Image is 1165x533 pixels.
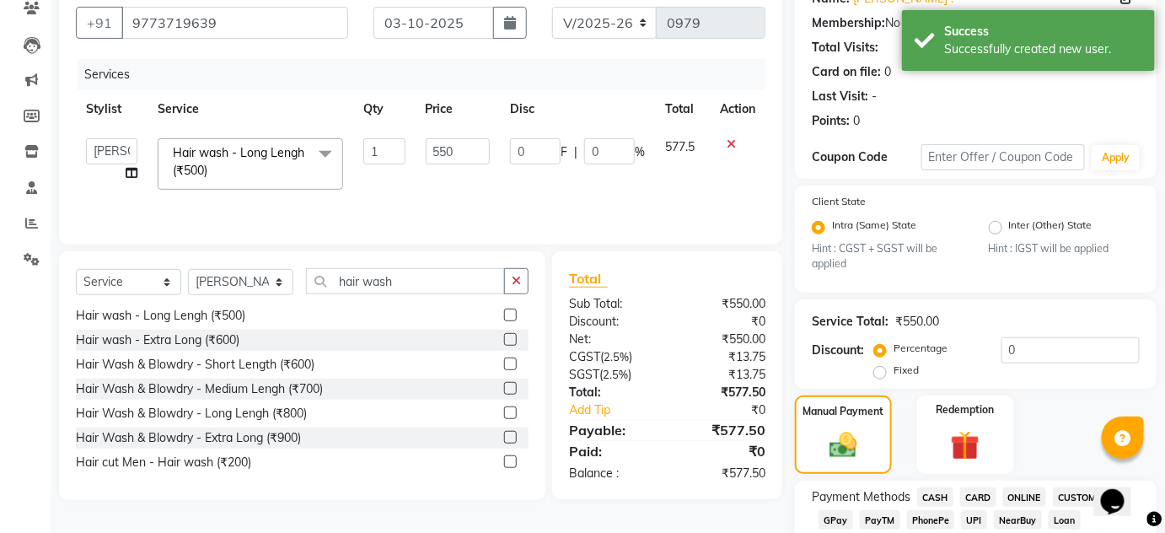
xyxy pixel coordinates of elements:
[76,429,301,447] div: Hair Wash & Blowdry - Extra Long (₹900)
[812,112,850,130] div: Points:
[604,350,629,363] span: 2.5%
[569,349,600,364] span: CGST
[960,487,996,507] span: CARD
[1003,487,1047,507] span: ONLINE
[173,145,304,178] span: Hair wash - Long Lengh (₹500)
[416,90,501,128] th: Price
[884,63,891,81] div: 0
[989,241,1141,256] small: Hint : IGST will be applied
[853,112,860,130] div: 0
[76,307,245,325] div: Hair wash - Long Lengh (₹500)
[667,331,778,348] div: ₹550.00
[812,14,885,32] div: Membership:
[76,454,251,471] div: Hair cut Men - Hair wash (₹200)
[556,348,668,366] div: ( )
[812,39,878,57] div: Total Visits:
[76,356,314,374] div: Hair Wash & Blowdry - Short Length (₹600)
[556,465,668,482] div: Balance :
[667,441,778,461] div: ₹0
[556,331,668,348] div: Net:
[635,143,645,161] span: %
[907,510,955,530] span: PhonePe
[860,510,900,530] span: PayTM
[1053,487,1102,507] span: CUSTOM
[207,163,215,178] a: x
[961,510,987,530] span: UPI
[76,380,323,398] div: Hair Wash & Blowdry - Medium Lengh (₹700)
[667,420,778,440] div: ₹577.50
[667,295,778,313] div: ₹550.00
[812,88,868,105] div: Last Visit:
[894,363,919,378] label: Fixed
[76,90,148,128] th: Stylist
[937,402,995,417] label: Redemption
[556,420,668,440] div: Payable:
[121,7,348,39] input: Search by Name/Mobile/Email/Code
[76,7,123,39] button: +91
[667,465,778,482] div: ₹577.50
[812,14,1140,32] div: No Active Membership
[561,143,567,161] span: F
[1092,145,1140,170] button: Apply
[942,428,989,464] img: _gift.svg
[667,384,778,401] div: ₹577.50
[1049,510,1081,530] span: Loan
[921,144,1086,170] input: Enter Offer / Coupon Code
[710,90,765,128] th: Action
[812,194,866,209] label: Client State
[832,218,916,238] label: Intra (Same) State
[944,23,1142,40] div: Success
[894,341,948,356] label: Percentage
[1094,466,1148,516] iframe: chat widget
[994,510,1042,530] span: NearBuy
[812,313,889,331] div: Service Total:
[556,366,668,384] div: ( )
[574,143,577,161] span: |
[148,90,353,128] th: Service
[803,404,883,419] label: Manual Payment
[500,90,655,128] th: Disc
[872,88,877,105] div: -
[812,488,910,506] span: Payment Methods
[665,139,695,154] span: 577.5
[353,90,415,128] th: Qty
[819,510,853,530] span: GPay
[556,384,668,401] div: Total:
[78,59,778,90] div: Services
[569,367,599,382] span: SGST
[76,405,307,423] div: Hair Wash & Blowdry - Long Lengh (₹800)
[917,487,953,507] span: CASH
[667,348,778,366] div: ₹13.75
[685,401,778,419] div: ₹0
[821,429,866,461] img: _cash.svg
[812,342,864,359] div: Discount:
[812,241,964,272] small: Hint : CGST + SGST will be applied
[556,401,685,419] a: Add Tip
[895,313,939,331] div: ₹550.00
[556,295,668,313] div: Sub Total:
[603,368,628,381] span: 2.5%
[569,270,608,288] span: Total
[812,148,921,166] div: Coupon Code
[812,63,881,81] div: Card on file:
[306,268,505,294] input: Search or Scan
[1009,218,1093,238] label: Inter (Other) State
[655,90,710,128] th: Total
[667,366,778,384] div: ₹13.75
[556,441,668,461] div: Paid:
[667,313,778,331] div: ₹0
[556,313,668,331] div: Discount:
[76,331,239,349] div: Hair wash - Extra Long (₹600)
[944,40,1142,58] div: Successfully created new user.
